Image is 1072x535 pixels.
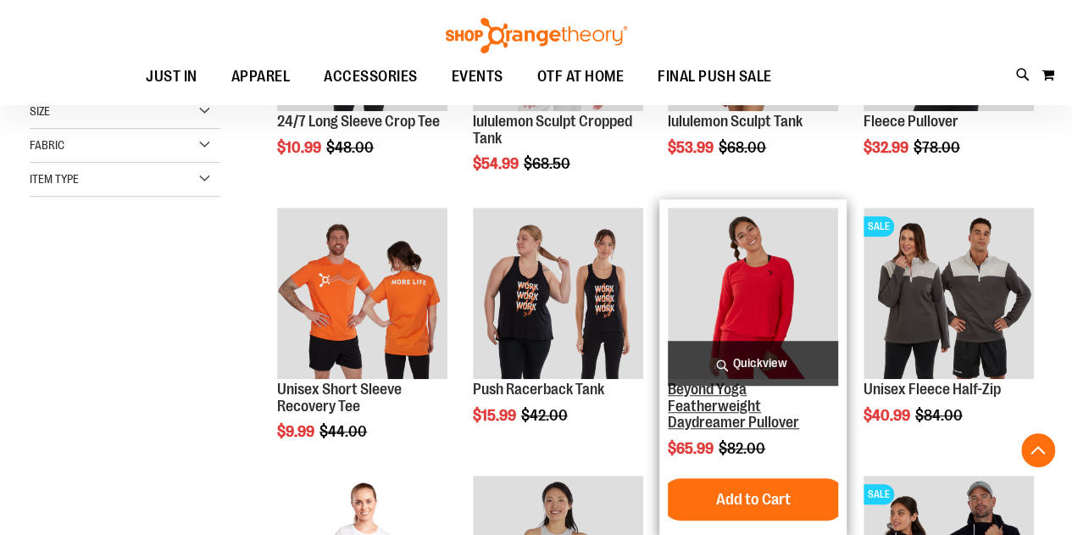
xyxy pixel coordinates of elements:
span: $84.00 [915,407,965,424]
a: lululemon Sculpt Tank [668,113,803,130]
span: FINAL PUSH SALE [658,58,772,96]
span: $32.99 [864,139,911,156]
a: Fleece Pullover [864,113,958,130]
span: $68.50 [524,155,573,172]
span: $10.99 [277,139,324,156]
span: JUST IN [146,58,197,96]
button: Back To Top [1021,433,1055,467]
span: ACCESSORIES [324,58,418,96]
span: $78.00 [914,139,963,156]
div: product [269,199,456,483]
a: Push Racerback Tank [473,381,604,398]
span: $82.00 [719,440,768,457]
span: Fabric [30,138,64,152]
div: product [855,199,1042,466]
span: EVENTS [452,58,503,96]
a: Product image for Push Racerback Tank [473,208,643,381]
a: Product image for Unisex Short Sleeve Recovery Tee [277,208,447,381]
span: OTF AT HOME [537,58,625,96]
a: Product image for Beyond Yoga Featherweight Daydreamer Pullover [668,208,838,381]
span: $48.00 [326,139,376,156]
span: APPAREL [231,58,291,96]
img: Product image for Beyond Yoga Featherweight Daydreamer Pullover [668,208,838,378]
a: Beyond Yoga Featherweight Daydreamer Pullover [668,381,799,432]
a: Unisex Fleece Half-Zip [864,381,1001,398]
span: $68.00 [719,139,769,156]
span: Add to Cart [716,490,791,509]
span: $44.00 [319,423,369,440]
a: Unisex Short Sleeve Recovery Tee [277,381,402,415]
img: Product image for Push Racerback Tank [473,208,643,378]
a: Product image for Unisex Fleece Half ZipSALE [864,208,1034,381]
span: $42.00 [521,407,570,424]
img: Shop Orangetheory [443,18,630,53]
span: $54.99 [473,155,521,172]
span: $65.99 [668,440,716,457]
button: Add to Cart [660,478,847,521]
span: $9.99 [277,423,317,440]
span: $15.99 [473,407,519,424]
span: $53.99 [668,139,716,156]
img: Product image for Unisex Fleece Half Zip [864,208,1034,378]
span: Size [30,104,50,118]
a: Quickview [668,341,838,386]
img: Product image for Unisex Short Sleeve Recovery Tee [277,208,447,378]
span: SALE [864,484,894,504]
span: Item Type [30,172,79,186]
a: lululemon Sculpt Cropped Tank [473,113,632,147]
span: SALE [864,216,894,237]
div: product [464,199,652,466]
span: $40.99 [864,407,913,424]
a: 24/7 Long Sleeve Crop Tee [277,113,440,130]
